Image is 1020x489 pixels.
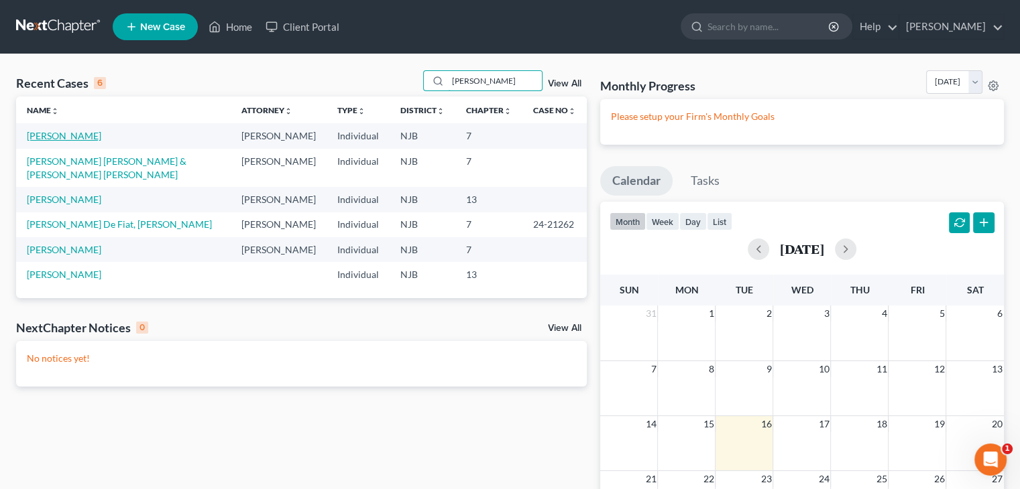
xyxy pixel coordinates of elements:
[327,149,390,187] td: Individual
[932,361,946,377] span: 12
[231,149,327,187] td: [PERSON_NAME]
[27,130,101,141] a: [PERSON_NAME]
[94,77,106,89] div: 6
[231,123,327,148] td: [PERSON_NAME]
[27,105,59,115] a: Nameunfold_more
[455,187,522,212] td: 13
[679,166,732,196] a: Tasks
[707,212,732,230] button: list
[437,107,445,115] i: unfold_more
[390,149,455,187] td: NJB
[707,361,715,377] span: 8
[455,262,522,287] td: 13
[707,14,830,39] input: Search by name...
[974,443,1007,476] iframe: Intercom live chat
[390,237,455,262] td: NJB
[817,361,830,377] span: 10
[850,284,869,295] span: Thu
[679,212,707,230] button: day
[390,262,455,287] td: NJB
[455,123,522,148] td: 7
[533,105,576,115] a: Case Nounfold_more
[764,305,773,322] span: 2
[231,212,327,237] td: [PERSON_NAME]
[327,123,390,148] td: Individual
[522,212,587,237] td: 24-21262
[390,123,455,148] td: NJB
[140,22,185,32] span: New Case
[649,361,657,377] span: 7
[701,416,715,432] span: 15
[611,110,993,123] p: Please setup your Firm's Monthly Goals
[16,75,106,91] div: Recent Cases
[874,416,888,432] span: 18
[707,305,715,322] span: 1
[27,269,101,280] a: [PERSON_NAME]
[990,361,1004,377] span: 13
[874,361,888,377] span: 11
[327,262,390,287] td: Individual
[874,471,888,487] span: 25
[27,155,186,180] a: [PERSON_NAME] [PERSON_NAME] & [PERSON_NAME] [PERSON_NAME]
[880,305,888,322] span: 4
[644,305,657,322] span: 31
[1002,443,1013,454] span: 1
[51,107,59,115] i: unfold_more
[568,107,576,115] i: unfold_more
[646,212,679,230] button: week
[600,78,695,94] h3: Monthly Progress
[16,320,148,336] div: NextChapter Notices
[675,284,698,295] span: Mon
[548,79,581,88] a: View All
[284,107,292,115] i: unfold_more
[600,166,673,196] a: Calendar
[932,471,946,487] span: 26
[610,212,646,230] button: month
[448,71,542,90] input: Search by name...
[996,305,1004,322] span: 6
[390,187,455,212] td: NJB
[455,237,522,262] td: 7
[990,471,1004,487] span: 27
[136,322,148,334] div: 0
[780,242,824,256] h2: [DATE]
[400,105,445,115] a: Districtunfold_more
[791,284,813,295] span: Wed
[390,212,455,237] td: NJB
[853,15,898,39] a: Help
[759,471,773,487] span: 23
[966,284,983,295] span: Sat
[644,471,657,487] span: 21
[357,107,365,115] i: unfold_more
[932,416,946,432] span: 19
[817,416,830,432] span: 17
[910,284,924,295] span: Fri
[241,105,292,115] a: Attorneyunfold_more
[990,416,1004,432] span: 20
[327,187,390,212] td: Individual
[644,416,657,432] span: 14
[455,212,522,237] td: 7
[736,284,753,295] span: Tue
[759,416,773,432] span: 16
[327,212,390,237] td: Individual
[27,244,101,255] a: [PERSON_NAME]
[504,107,512,115] i: unfold_more
[327,237,390,262] td: Individual
[701,471,715,487] span: 22
[455,149,522,187] td: 7
[231,187,327,212] td: [PERSON_NAME]
[27,218,212,230] a: [PERSON_NAME] De Fiat, [PERSON_NAME]
[231,237,327,262] td: [PERSON_NAME]
[822,305,830,322] span: 3
[466,105,512,115] a: Chapterunfold_more
[337,105,365,115] a: Typeunfold_more
[27,194,101,205] a: [PERSON_NAME]
[899,15,1003,39] a: [PERSON_NAME]
[548,324,581,333] a: View All
[27,352,576,365] p: No notices yet!
[938,305,946,322] span: 5
[817,471,830,487] span: 24
[764,361,773,377] span: 9
[202,15,259,39] a: Home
